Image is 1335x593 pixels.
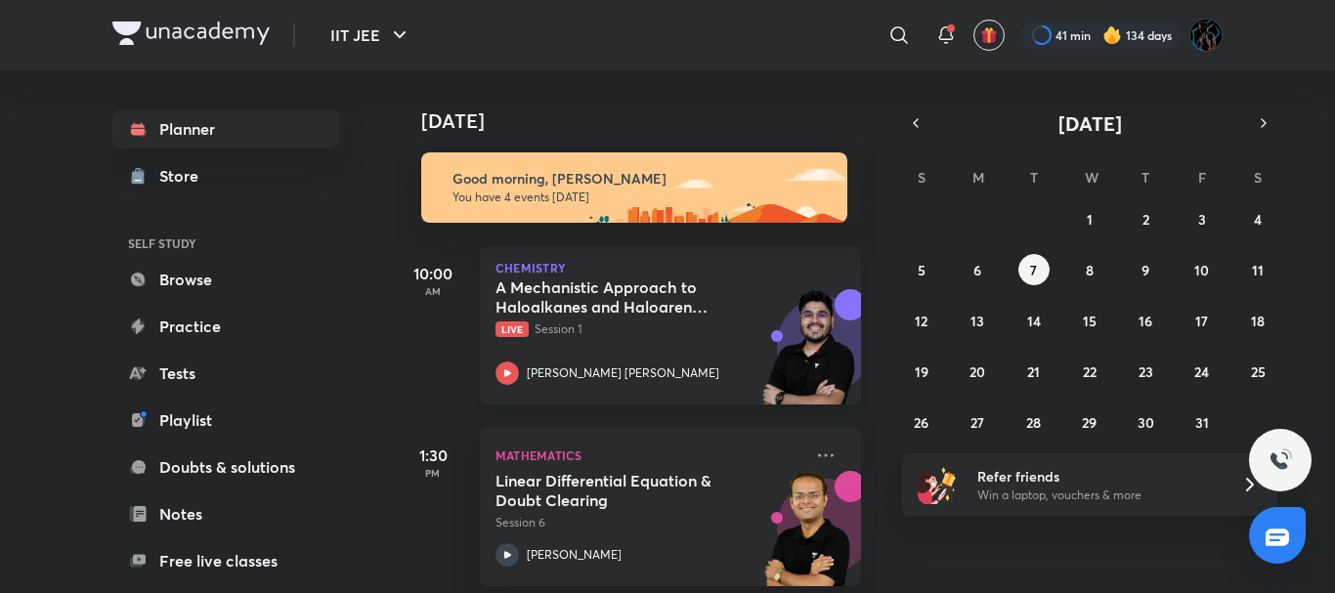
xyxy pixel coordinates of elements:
[421,152,847,223] img: morning
[1254,210,1262,229] abbr: October 4, 2025
[112,21,270,45] img: Company Logo
[495,262,845,274] p: Chemistry
[1142,210,1149,229] abbr: October 2, 2025
[1030,261,1037,279] abbr: October 7, 2025
[1242,254,1273,285] button: October 11, 2025
[977,466,1218,487] h6: Refer friends
[112,447,339,487] a: Doubts & solutions
[1242,203,1273,234] button: October 4, 2025
[1082,413,1097,432] abbr: October 29, 2025
[112,541,339,580] a: Free live classes
[1130,406,1161,438] button: October 30, 2025
[112,21,270,50] a: Company Logo
[495,277,739,317] h5: A Mechanistic Approach to Haloalkanes and Haloarenes - Part 1
[112,494,339,533] a: Notes
[112,227,339,260] h6: SELF STUDY
[962,254,993,285] button: October 6, 2025
[1085,168,1098,187] abbr: Wednesday
[1269,448,1292,472] img: ttu
[915,362,928,381] abbr: October 19, 2025
[1139,362,1153,381] abbr: October 23, 2025
[1018,305,1050,336] button: October 14, 2025
[159,164,210,188] div: Store
[112,109,339,148] a: Planner
[1083,312,1097,330] abbr: October 15, 2025
[452,190,830,205] p: You have 4 events [DATE]
[112,307,339,346] a: Practice
[1195,312,1208,330] abbr: October 17, 2025
[1018,356,1050,387] button: October 21, 2025
[1251,312,1265,330] abbr: October 18, 2025
[1139,312,1152,330] abbr: October 16, 2025
[973,261,981,279] abbr: October 6, 2025
[394,467,472,479] p: PM
[452,170,830,188] h6: Good morning, [PERSON_NAME]
[918,465,957,504] img: referral
[527,546,622,564] p: [PERSON_NAME]
[969,362,985,381] abbr: October 20, 2025
[754,289,861,424] img: unacademy
[112,260,339,299] a: Browse
[112,354,339,393] a: Tests
[394,285,472,297] p: AM
[1027,362,1040,381] abbr: October 21, 2025
[495,321,529,337] span: Live
[1086,261,1094,279] abbr: October 8, 2025
[962,406,993,438] button: October 27, 2025
[1130,203,1161,234] button: October 2, 2025
[906,254,937,285] button: October 5, 2025
[1130,305,1161,336] button: October 16, 2025
[1242,356,1273,387] button: October 25, 2025
[1074,406,1105,438] button: October 29, 2025
[1130,254,1161,285] button: October 9, 2025
[495,320,802,338] p: Session 1
[1242,305,1273,336] button: October 18, 2025
[1141,168,1149,187] abbr: Thursday
[970,312,984,330] abbr: October 13, 2025
[914,413,928,432] abbr: October 26, 2025
[1130,356,1161,387] button: October 23, 2025
[1186,406,1218,438] button: October 31, 2025
[1198,210,1206,229] abbr: October 3, 2025
[906,305,937,336] button: October 12, 2025
[1074,203,1105,234] button: October 1, 2025
[1186,305,1218,336] button: October 17, 2025
[1194,261,1209,279] abbr: October 10, 2025
[1026,413,1041,432] abbr: October 28, 2025
[972,168,984,187] abbr: Monday
[1083,362,1097,381] abbr: October 22, 2025
[1058,110,1122,137] span: [DATE]
[1074,356,1105,387] button: October 22, 2025
[980,26,998,44] img: avatar
[1030,168,1038,187] abbr: Tuesday
[421,109,881,133] h4: [DATE]
[973,20,1005,51] button: avatar
[394,444,472,467] h5: 1:30
[915,312,927,330] abbr: October 12, 2025
[1198,168,1206,187] abbr: Friday
[1087,210,1093,229] abbr: October 1, 2025
[929,109,1250,137] button: [DATE]
[394,262,472,285] h5: 10:00
[112,156,339,195] a: Store
[1194,362,1209,381] abbr: October 24, 2025
[962,305,993,336] button: October 13, 2025
[918,168,926,187] abbr: Sunday
[1195,413,1209,432] abbr: October 31, 2025
[1189,19,1223,52] img: Umang Raj
[918,261,926,279] abbr: October 5, 2025
[495,471,739,510] h5: Linear Differential Equation & Doubt Clearing
[1252,261,1264,279] abbr: October 11, 2025
[977,487,1218,504] p: Win a laptop, vouchers & more
[1074,305,1105,336] button: October 15, 2025
[962,356,993,387] button: October 20, 2025
[495,514,802,531] p: Session 6
[1254,168,1262,187] abbr: Saturday
[527,364,719,382] p: [PERSON_NAME] [PERSON_NAME]
[1027,312,1041,330] abbr: October 14, 2025
[1074,254,1105,285] button: October 8, 2025
[112,401,339,440] a: Playlist
[1251,362,1266,381] abbr: October 25, 2025
[970,413,984,432] abbr: October 27, 2025
[1141,261,1149,279] abbr: October 9, 2025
